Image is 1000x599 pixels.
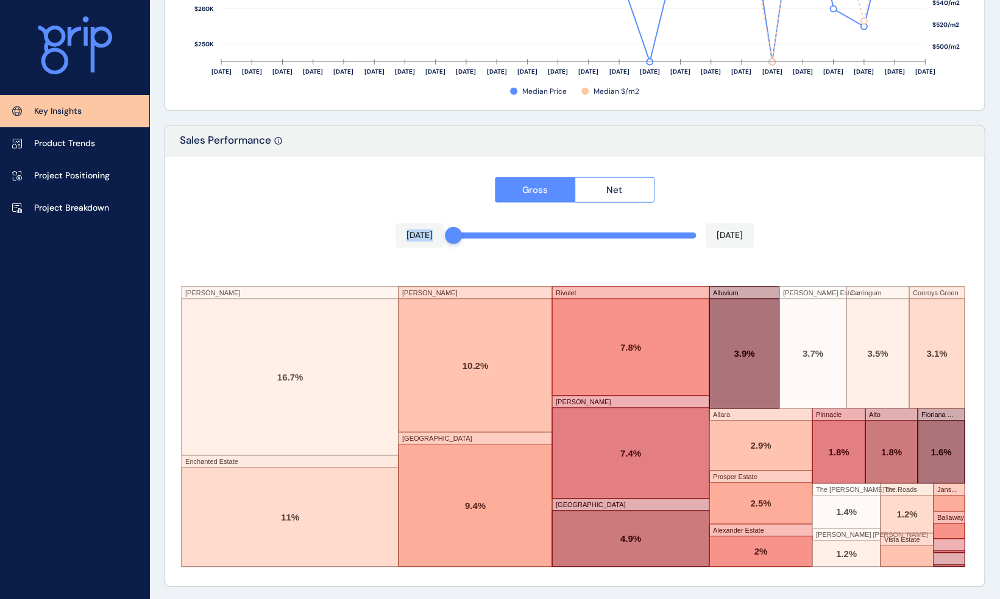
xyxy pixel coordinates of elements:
[34,202,109,214] p: Project Breakdown
[34,138,95,150] p: Product Trends
[606,184,622,196] span: Net
[522,86,567,97] span: Median Price
[594,86,639,97] span: Median $/m2
[406,229,433,242] p: [DATE]
[34,105,82,117] p: Key Insights
[575,177,655,203] button: Net
[717,229,743,242] p: [DATE]
[932,21,959,29] text: $520/m2
[180,133,271,156] p: Sales Performance
[522,184,548,196] span: Gross
[34,170,110,182] p: Project Positioning
[495,177,575,203] button: Gross
[932,43,960,51] text: $500/m2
